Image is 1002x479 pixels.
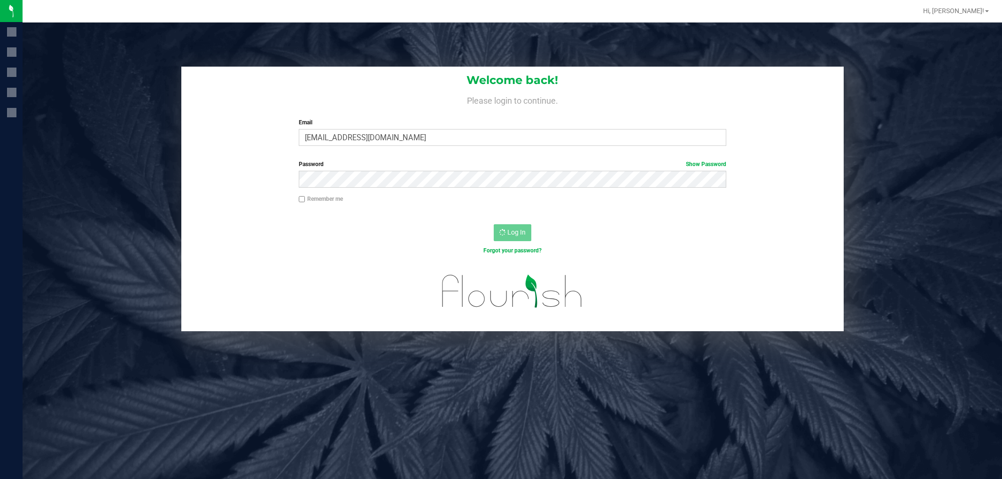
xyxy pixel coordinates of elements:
input: Remember me [299,196,305,203]
span: Log In [507,228,526,236]
h4: Please login to continue. [181,94,844,105]
a: Forgot your password? [483,247,542,254]
img: flourish_logo.svg [429,265,595,318]
label: Remember me [299,195,343,203]
button: Log In [494,224,531,241]
span: Hi, [PERSON_NAME]! [923,7,984,15]
h1: Welcome back! [181,74,844,86]
a: Show Password [686,161,726,167]
label: Email [299,118,726,127]
span: Password [299,161,324,167]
